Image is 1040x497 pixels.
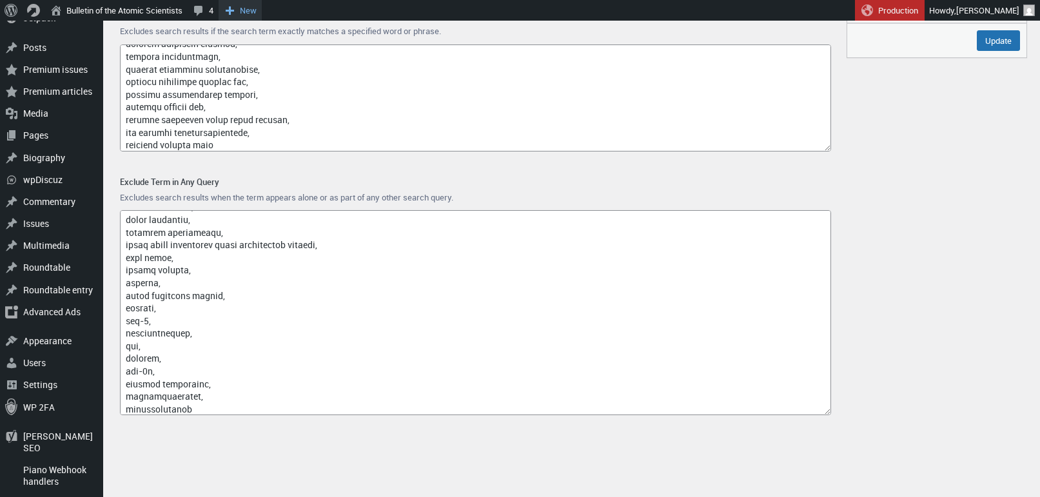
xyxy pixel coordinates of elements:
span: [PERSON_NAME] [956,5,1019,16]
label: Exclude Term in Any Query [120,176,831,188]
input: Update [977,30,1020,51]
textarea: loremi, dolorsi, ame.consectetu.adi, eli, sedd, {eiusmo_temp_incidi}, utl etdo, magn, aliq, enim,... [120,44,831,152]
textarea: loremi-dolo/, sitamet-consect/, adipiscingelit, se38.doei, tempori.utl, etdol/, magna\, 9aliqu, e... [120,210,831,415]
p: Excludes search results if the search term exactly matches a specified word or phrase. [120,25,831,38]
p: Excludes search results when the term appears alone or as part of any other search query. [120,191,831,204]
